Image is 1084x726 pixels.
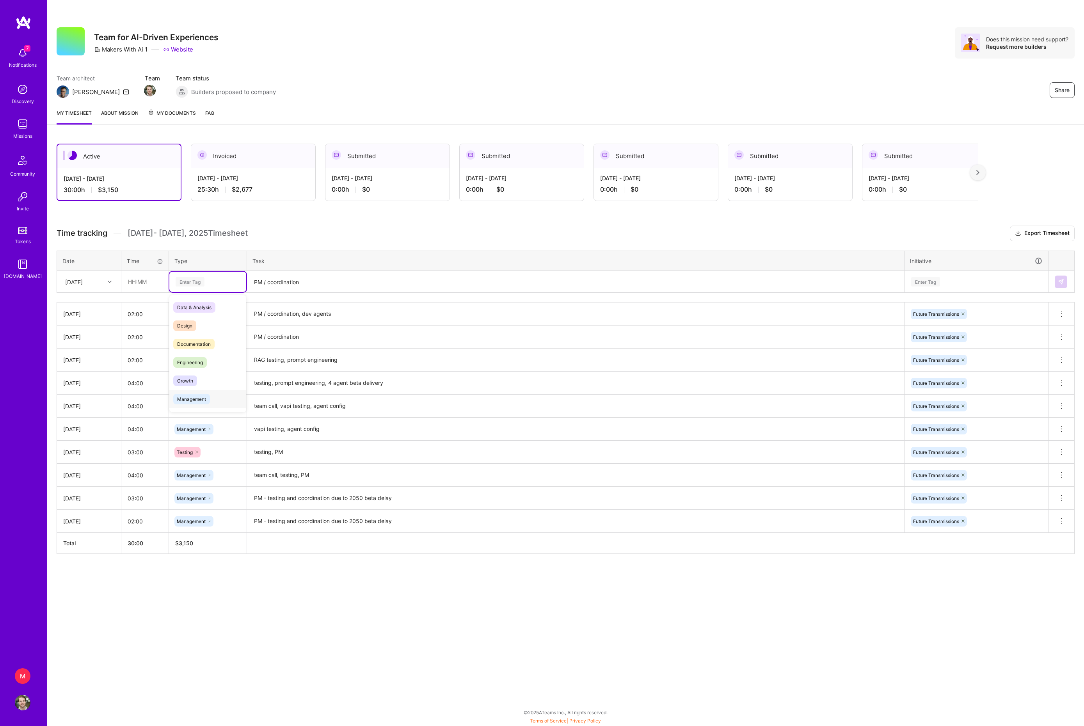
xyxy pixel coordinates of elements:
div: [DATE] - [DATE] [332,174,443,182]
span: Management [177,518,206,524]
th: Type [169,251,247,271]
span: $ 3,150 [175,540,193,546]
textarea: PM - testing and coordination due to 2050 beta delay [248,488,903,509]
textarea: PM / coordination, dev agents [248,303,903,325]
span: Future Transmissions [913,472,959,478]
div: Active [57,144,181,168]
input: HH:MM [121,511,169,532]
textarea: testing, prompt engineering, 4 agent beta delivery [248,372,903,394]
div: Enter Tag [911,276,940,288]
span: Team [145,74,160,82]
div: [DATE] - [DATE] [466,174,578,182]
span: $0 [765,185,773,194]
a: My Documents [148,109,196,125]
button: Share [1050,82,1075,98]
input: HH:MM [121,373,169,393]
div: [DATE] [65,278,83,286]
div: Submitted [325,144,450,168]
th: 30:00 [121,533,169,554]
span: 7 [24,45,30,52]
textarea: PM / coordination [248,272,903,292]
textarea: RAG testing, prompt engineering [248,349,903,371]
span: Future Transmissions [913,403,959,409]
div: [DATE] - [DATE] [600,174,712,182]
textarea: team call, testing, PM [248,464,903,486]
div: Community [10,170,35,178]
span: Future Transmissions [913,426,959,432]
div: 0:00 h [600,185,712,194]
input: HH:MM [121,396,169,416]
div: [DATE] [63,471,115,479]
img: discovery [15,82,30,97]
div: Submitted [862,144,986,168]
div: M [15,668,30,684]
div: [PERSON_NAME] [72,88,120,96]
i: icon CompanyGray [94,46,100,53]
textarea: testing, PM [248,441,903,463]
div: 0:00 h [734,185,846,194]
img: User Avatar [15,695,30,710]
span: Future Transmissions [913,518,959,524]
div: [DATE] [63,402,115,410]
div: 0:00 h [466,185,578,194]
input: HH:MM [121,488,169,509]
a: FAQ [205,109,214,125]
div: Discovery [12,97,34,105]
span: Time tracking [57,228,107,238]
span: Future Transmissions [913,311,959,317]
div: Notifications [9,61,37,69]
a: Privacy Policy [569,718,601,724]
span: Team architect [57,74,129,82]
div: Request more builders [986,43,1068,50]
span: $2,677 [232,185,252,194]
span: Management [177,495,206,501]
div: Submitted [728,144,852,168]
div: [DATE] [63,379,115,387]
img: guide book [15,256,30,272]
img: Submitted [869,150,878,160]
img: logo [16,16,31,30]
img: Team Member Avatar [144,85,156,96]
input: HH:MM [121,465,169,486]
textarea: PM - testing and coordination due to 2050 beta delay [248,511,903,532]
div: [DATE] [63,333,115,341]
img: Submitted [600,150,610,160]
input: HH:MM [121,350,169,370]
span: Testing [177,449,193,455]
th: Date [57,251,121,271]
i: icon Mail [123,89,129,95]
span: $0 [631,185,638,194]
div: 30:00 h [64,186,174,194]
div: [DATE] [63,310,115,318]
span: Team status [176,74,276,82]
span: Design [173,320,196,331]
span: Future Transmissions [913,357,959,363]
th: Total [57,533,121,554]
div: Does this mission need support? [986,36,1068,43]
div: [DATE] - [DATE] [197,174,309,182]
span: Data & Analysis [173,302,215,313]
textarea: vapi testing, agent config [248,418,903,440]
div: [DATE] [63,356,115,364]
div: Time [127,257,163,265]
div: [DATE] [63,494,115,502]
span: Future Transmissions [913,334,959,340]
textarea: team call, vapi testing, agent config [248,395,903,417]
span: Future Transmissions [913,380,959,386]
span: $0 [362,185,370,194]
img: Builders proposed to company [176,85,188,98]
i: icon Chevron [108,280,112,284]
img: bell [15,45,30,61]
a: Team Member Avatar [145,84,155,97]
img: Invite [15,189,30,205]
img: Submitted [466,150,475,160]
div: [DATE] [63,448,115,456]
span: Management [177,472,206,478]
span: | [530,718,601,724]
span: Management [177,426,206,432]
textarea: PM / coordination [248,326,903,348]
span: Management [173,394,210,404]
div: Missions [13,132,32,140]
img: tokens [18,227,27,234]
img: teamwork [15,116,30,132]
